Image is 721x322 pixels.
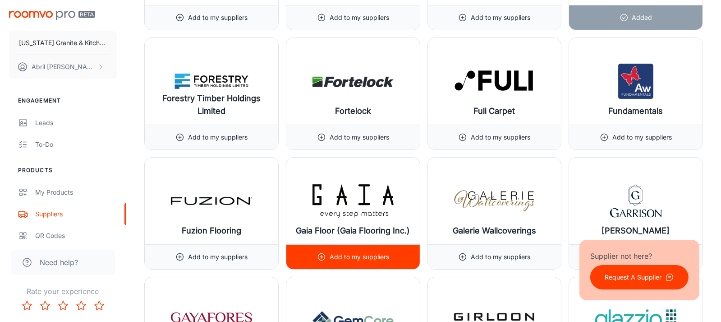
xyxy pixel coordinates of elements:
div: My Products [35,187,117,197]
img: Galerie Wallcoverings [454,183,535,219]
img: Fuzion Flooring [171,183,252,219]
p: Add to my suppliers [330,132,389,142]
p: Add to my suppliers [188,252,248,262]
h6: Fortelock [335,105,371,117]
button: Rate 4 star [72,297,90,315]
p: Add to my suppliers [471,13,530,23]
img: Roomvo PRO Beta [9,11,95,20]
button: Request A Supplier [590,265,689,289]
p: Add to my suppliers [188,13,248,23]
button: Rate 1 star [18,297,36,315]
h6: Galerie Wallcoverings [453,224,536,237]
img: Garrison [595,183,676,219]
p: Add to my suppliers [612,132,672,142]
button: [US_STATE] Granite & Kitchen Store DBA Quarzo Tile & Stone [9,31,117,55]
h6: Forestry Timber Holdings Limited [152,92,271,117]
p: Add to my suppliers [471,132,530,142]
p: Add to my suppliers [471,252,530,262]
img: Fundamentals [595,63,676,99]
div: Suppliers [35,209,117,219]
div: To-do [35,140,117,149]
span: Need help? [40,257,78,268]
button: Rate 5 star [90,297,108,315]
p: Supplier not here? [590,251,689,261]
h6: Fuli Carpet [473,105,515,117]
button: Abril [PERSON_NAME] [9,55,117,79]
img: Fuli Carpet [454,63,535,99]
h6: [PERSON_NAME] [602,224,670,237]
h6: Fuzion Flooring [182,224,241,237]
p: Abril [PERSON_NAME] [32,62,95,72]
p: Add to my suppliers [188,132,248,142]
p: [US_STATE] Granite & Kitchen Store DBA Quarzo Tile & Stone [19,38,107,48]
img: Forestry Timber Holdings Limited [171,63,252,99]
h6: Fundamentals [609,105,663,117]
p: Request A Supplier [605,272,661,282]
div: Leads [35,118,117,128]
p: Add to my suppliers [330,252,389,262]
p: Added [632,13,652,23]
button: Rate 2 star [36,297,54,315]
img: Gaia Floor (Gaia Flooring Inc.) [312,183,394,219]
button: Rate 3 star [54,297,72,315]
div: QR Codes [35,231,117,241]
p: Rate your experience [7,286,119,297]
img: Fortelock [312,63,394,99]
p: Add to my suppliers [330,13,389,23]
h6: Gaia Floor (Gaia Flooring Inc.) [296,224,410,237]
